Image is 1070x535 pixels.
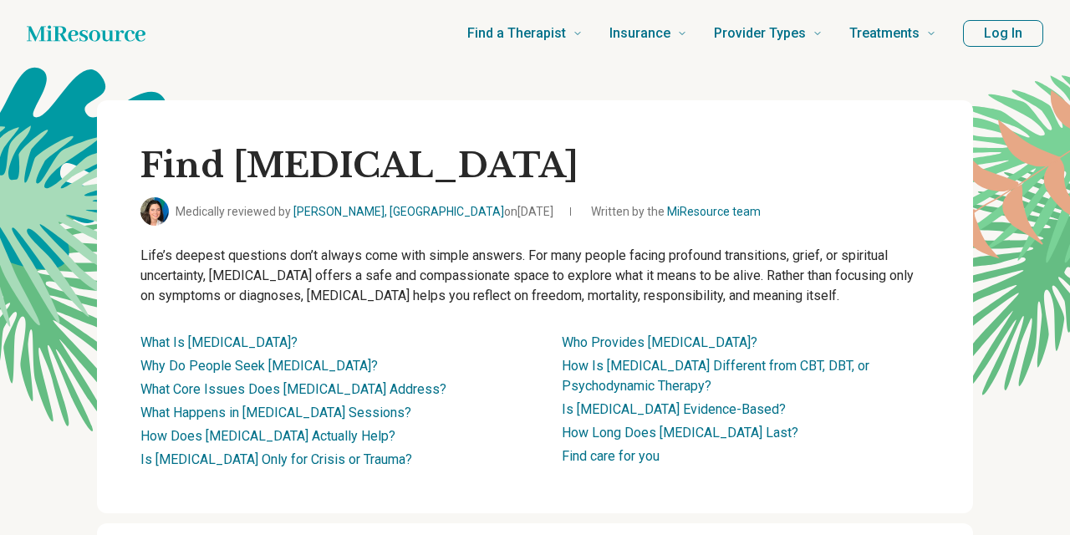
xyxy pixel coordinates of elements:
[504,205,553,218] span: on [DATE]
[849,22,920,45] span: Treatments
[140,144,930,187] h1: Find [MEDICAL_DATA]
[293,205,504,218] a: [PERSON_NAME], [GEOGRAPHIC_DATA]
[562,334,757,350] a: Who Provides [MEDICAL_DATA]?
[140,381,446,397] a: What Core Issues Does [MEDICAL_DATA] Address?
[140,334,298,350] a: What Is [MEDICAL_DATA]?
[140,428,395,444] a: How Does [MEDICAL_DATA] Actually Help?
[963,20,1043,47] button: Log In
[467,22,566,45] span: Find a Therapist
[591,203,761,221] span: Written by the
[176,203,553,221] span: Medically reviewed by
[609,22,670,45] span: Insurance
[562,358,869,394] a: How Is [MEDICAL_DATA] Different from CBT, DBT, or Psychodynamic Therapy?
[140,451,412,467] a: Is [MEDICAL_DATA] Only for Crisis or Trauma?
[140,358,378,374] a: Why Do People Seek [MEDICAL_DATA]?
[27,17,145,50] a: Home page
[140,405,411,420] a: What Happens in [MEDICAL_DATA] Sessions?
[140,246,930,306] p: Life’s deepest questions don’t always come with simple answers. For many people facing profound t...
[562,448,660,464] a: Find care for you
[667,205,761,218] a: MiResource team
[562,401,786,417] a: Is [MEDICAL_DATA] Evidence-Based?
[562,425,798,441] a: How Long Does [MEDICAL_DATA] Last?
[714,22,806,45] span: Provider Types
